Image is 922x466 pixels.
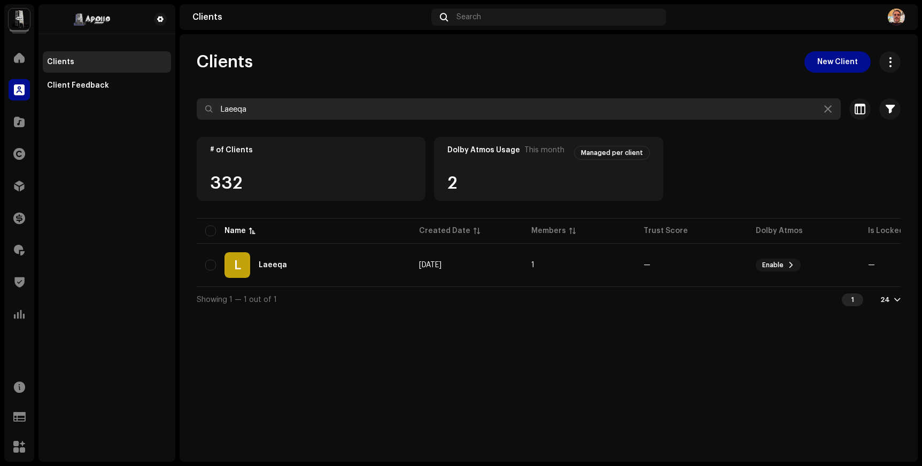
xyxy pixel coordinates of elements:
[43,75,171,96] re-m-nav-item: Client Feedback
[762,261,784,269] span: Enable
[581,150,643,156] span: Managed per client
[47,81,109,90] div: Client Feedback
[197,137,425,201] re-o-card-value: # of Clients
[524,146,564,154] span: This month
[47,58,74,66] div: Clients
[9,9,30,30] img: 28cd5e4f-d8b3-4e3e-9048-38ae6d8d791a
[197,98,841,120] input: Search
[817,51,858,73] span: New Client
[842,293,863,306] div: 1
[197,51,253,73] span: Clients
[259,261,287,269] div: Laeeqa
[644,261,739,269] re-a-table-badge: —
[456,13,481,21] span: Search
[888,9,905,26] img: f0d03e39-29b2-4c72-91c6-bda04983099b
[804,51,871,73] button: New Client
[47,13,137,26] img: 9ebff4f0-d862-46b1-b1b5-5000052d588c
[210,146,412,154] div: # of Clients
[197,296,277,304] span: Showing 1 — 1 out of 1
[880,296,890,304] div: 24
[531,261,534,269] span: 1
[531,226,566,236] div: Members
[43,51,171,73] re-m-nav-item: Clients
[419,226,470,236] div: Created Date
[447,146,520,154] div: Dolby Atmos Usage
[192,13,427,21] div: Clients
[224,252,250,278] div: L
[756,259,801,271] button: Enable
[419,261,441,269] span: Aug 21, 2025
[224,226,246,236] div: Name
